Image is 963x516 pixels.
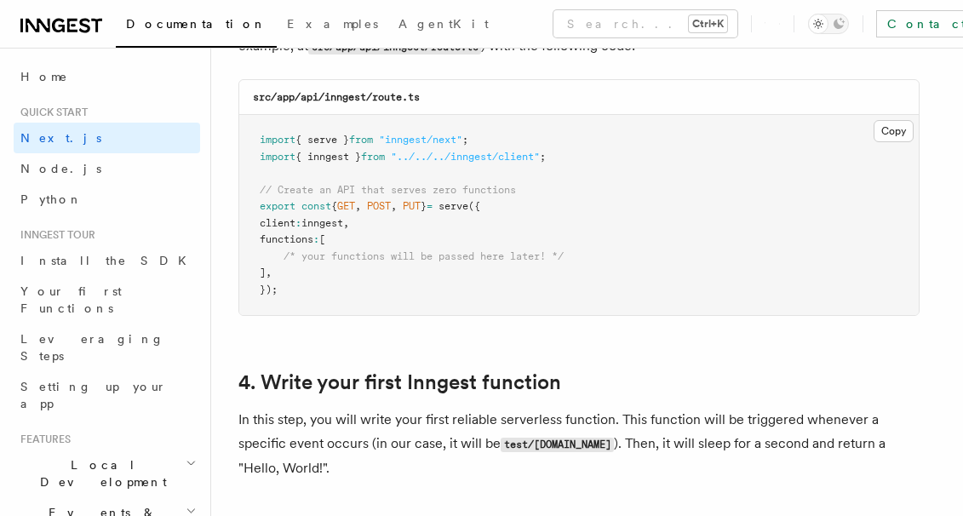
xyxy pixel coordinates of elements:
[301,217,343,229] span: inngest
[379,134,462,146] span: "inngest/next"
[14,153,200,184] a: Node.js
[689,15,727,32] kbd: Ctrl+K
[439,200,468,212] span: serve
[20,131,101,145] span: Next.js
[337,200,355,212] span: GET
[238,370,561,394] a: 4. Write your first Inngest function
[253,91,420,103] code: src/app/api/inngest/route.ts
[14,433,71,446] span: Features
[388,5,499,46] a: AgentKit
[808,14,849,34] button: Toggle dark mode
[20,192,83,206] span: Python
[20,254,197,267] span: Install the SDK
[14,61,200,92] a: Home
[20,68,68,85] span: Home
[14,324,200,371] a: Leveraging Steps
[361,151,385,163] span: from
[260,217,295,229] span: client
[238,408,920,480] p: In this step, you will write your first reliable serverless function. This function will be trigg...
[260,233,313,245] span: functions
[260,267,266,278] span: ]
[367,200,391,212] span: POST
[287,17,378,31] span: Examples
[14,276,200,324] a: Your first Functions
[403,200,421,212] span: PUT
[14,245,200,276] a: Install the SDK
[20,332,164,363] span: Leveraging Steps
[126,17,267,31] span: Documentation
[349,134,373,146] span: from
[260,151,295,163] span: import
[295,217,301,229] span: :
[874,120,914,142] button: Copy
[295,134,349,146] span: { serve }
[331,200,337,212] span: {
[343,217,349,229] span: ,
[20,380,167,410] span: Setting up your app
[260,200,295,212] span: export
[421,200,427,212] span: }
[14,450,200,497] button: Local Development
[427,200,433,212] span: =
[391,200,397,212] span: ,
[398,17,489,31] span: AgentKit
[14,106,88,119] span: Quick start
[14,228,95,242] span: Inngest tour
[313,233,319,245] span: :
[260,134,295,146] span: import
[20,162,101,175] span: Node.js
[277,5,388,46] a: Examples
[14,184,200,215] a: Python
[14,456,186,490] span: Local Development
[284,250,564,262] span: /* your functions will be passed here later! */
[266,267,272,278] span: ,
[355,200,361,212] span: ,
[260,284,278,295] span: });
[468,200,480,212] span: ({
[295,151,361,163] span: { inngest }
[14,371,200,419] a: Setting up your app
[301,200,331,212] span: const
[14,123,200,153] a: Next.js
[20,284,122,315] span: Your first Functions
[391,151,540,163] span: "../../../inngest/client"
[553,10,737,37] button: Search...Ctrl+K
[260,184,516,196] span: // Create an API that serves zero functions
[116,5,277,48] a: Documentation
[319,233,325,245] span: [
[462,134,468,146] span: ;
[501,438,614,452] code: test/[DOMAIN_NAME]
[540,151,546,163] span: ;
